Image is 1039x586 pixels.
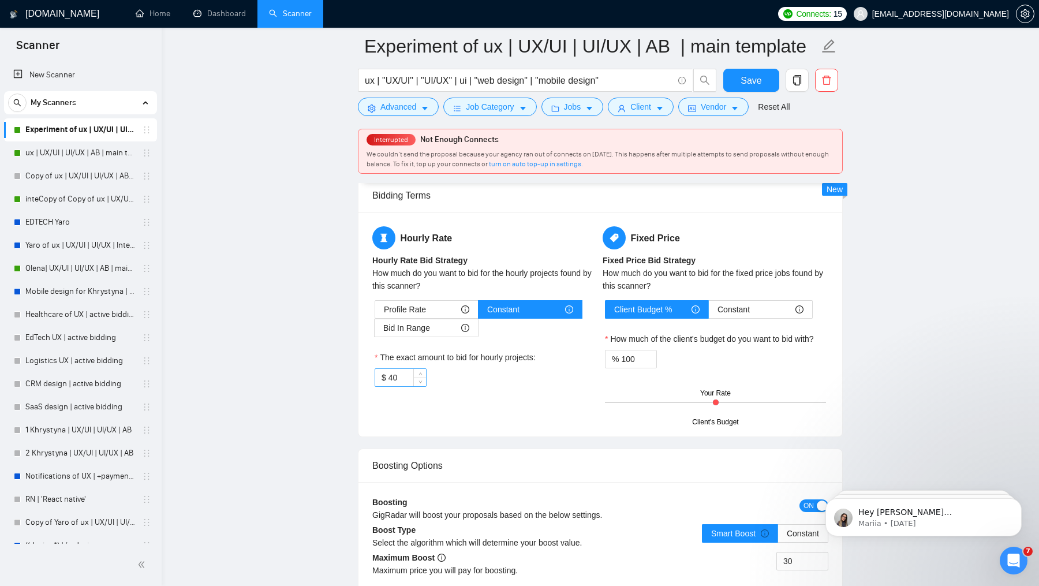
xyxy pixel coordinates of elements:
[605,333,814,345] label: How much of the client's budget do you want to bid with?
[25,326,135,349] a: EdTech UX | active bidding
[142,218,151,227] span: holder
[565,305,573,313] span: info-circle
[372,509,715,521] div: GigRadar will boost your proposals based on the below settings.
[25,442,135,465] a: 2 Khrystyna | UX/UI | UI/UX | AB
[723,69,779,92] button: Save
[564,100,581,113] span: Jobs
[383,319,430,337] span: Bid In Range
[25,257,135,280] a: Olena| UX/UI | UI/UX | AB | main template
[421,104,429,113] span: caret-down
[761,529,769,538] span: info-circle
[701,100,726,113] span: Vendor
[443,98,536,116] button: barsJob Categorycaret-down
[694,75,716,85] span: search
[603,226,626,249] span: tag
[372,553,446,562] b: Maximum Boost
[857,10,865,18] span: user
[413,378,426,386] span: Decrease Value
[142,356,151,365] span: holder
[372,525,416,535] b: Boost Type
[717,301,750,318] span: Constant
[417,379,424,386] span: down
[372,256,468,265] b: Hourly Rate Bid Strategy
[371,136,412,144] span: Interrupted
[358,98,439,116] button: settingAdvancedcaret-down
[787,529,819,538] span: Constant
[193,9,246,18] a: dashboardDashboard
[25,419,135,442] a: 1 Khrystyna | UX/UI | UI/UX | AB
[438,554,446,562] span: info-circle
[614,301,672,318] span: Client Budget %
[368,104,376,113] span: setting
[25,165,135,188] a: Copy of ux | UX/UI | UI/UX | AB | main template
[50,44,199,55] p: Message from Mariia, sent 1w ago
[621,350,656,368] input: How much of the client's budget do you want to bid with?
[834,8,842,20] span: 15
[827,185,843,194] span: New
[136,9,170,18] a: homeHome
[142,264,151,273] span: holder
[269,9,312,18] a: searchScanner
[372,226,598,249] h5: Hourly Rate
[678,77,686,84] span: info-circle
[461,305,469,313] span: info-circle
[4,64,157,87] li: New Scanner
[380,100,416,113] span: Advanced
[25,395,135,419] a: SaaS design | active bidding
[25,188,135,211] a: inteCopy of Copy of ux | UX/UI | UI/UX | AB | main template
[656,104,664,113] span: caret-down
[461,324,469,332] span: info-circle
[519,104,527,113] span: caret-down
[372,564,600,577] div: Maximum price you will pay for boosting.
[25,372,135,395] a: CRM design | active bidding
[142,241,151,250] span: holder
[786,75,808,85] span: copy
[692,305,700,313] span: info-circle
[25,118,135,141] a: Experiment of ux | UX/UI | UI/UX | AB | main template
[142,333,151,342] span: holder
[375,351,536,364] label: The exact amount to bid for hourly projects:
[731,104,739,113] span: caret-down
[487,301,519,318] span: Constant
[13,64,148,87] a: New Scanner
[808,474,1039,555] iframe: Intercom notifications message
[372,536,600,549] div: Select the algorithm which will determine your boost value.
[142,148,151,158] span: holder
[25,534,135,557] a: ((design*) | (redesi
[142,310,151,319] span: holder
[142,195,151,204] span: holder
[741,73,761,88] span: Save
[367,150,829,168] span: We couldn’t send the proposal because your agency ran out of connects on [DATE]. This happens aft...
[803,499,814,512] span: ON
[678,98,749,116] button: idcardVendorcaret-down
[603,226,828,249] h5: Fixed Price
[1016,5,1034,23] button: setting
[711,529,769,538] span: Smart Boost
[142,171,151,181] span: holder
[50,33,198,215] span: Hey [PERSON_NAME][EMAIL_ADDRESS][DOMAIN_NAME], Looks like your Upwork agency QUARTE ran out of co...
[25,488,135,511] a: RN | 'React native'
[25,303,135,326] a: Healthcare of UX | active bidding
[372,498,408,507] b: Boosting
[413,369,426,378] span: Increase Value
[137,559,149,570] span: double-left
[688,104,696,113] span: idcard
[1023,547,1033,556] span: 7
[693,69,716,92] button: search
[9,99,26,107] span: search
[541,98,604,116] button: folderJobscaret-down
[796,8,831,20] span: Connects:
[489,160,583,168] a: turn on auto top-up in settings.
[630,100,651,113] span: Client
[372,267,598,292] div: How much do you want to bid for the hourly projects found by this scanner?
[365,73,673,88] input: Search Freelance Jobs...
[783,9,793,18] img: upwork-logo.png
[453,104,461,113] span: bars
[700,388,731,399] div: Your Rate
[420,135,499,144] span: Not Enough Connects
[25,280,135,303] a: Mobile design for Khrystyna | AB
[795,305,803,313] span: info-circle
[142,125,151,135] span: holder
